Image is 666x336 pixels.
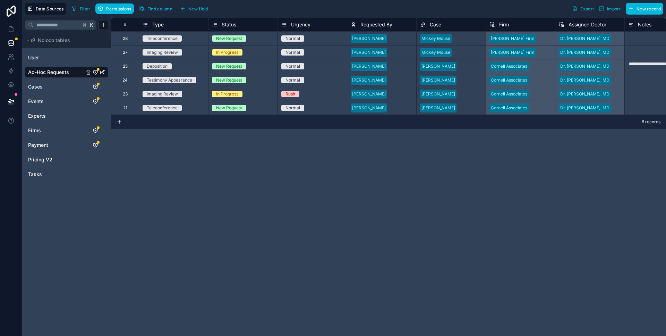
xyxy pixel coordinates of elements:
div: 23 [123,91,128,97]
a: Experts [28,112,84,119]
div: Experts [25,110,108,121]
a: Cases [28,83,84,90]
div: Normal [285,105,300,111]
div: Teleconference [147,35,178,42]
a: Ad-Hoc Requests [28,69,84,76]
div: Testimony Appearance [147,77,192,83]
div: Normal [285,63,300,69]
span: K [89,23,94,27]
div: Normal [285,77,300,83]
span: Permissions [106,6,131,11]
span: Tasks [28,171,42,178]
button: New field [178,3,211,14]
div: Normal [285,49,300,56]
span: Cases [28,83,43,90]
span: User [28,54,39,61]
span: New record [637,6,661,11]
button: Noloco tables [25,35,104,45]
a: Tasks [28,171,84,178]
span: Noloco tables [38,37,70,44]
span: Type [152,21,164,28]
div: Firms [25,125,108,136]
div: [PERSON_NAME] [352,91,386,97]
div: User [25,52,108,63]
div: Events [25,96,108,107]
div: Imaging Review [147,91,178,97]
div: Payment [25,140,108,151]
span: Import [607,6,621,11]
span: Notes [638,21,651,28]
span: Find column [147,6,172,11]
a: Firms [28,127,84,134]
div: [PERSON_NAME] [352,63,386,69]
div: 25 [123,64,128,69]
span: 6 records [642,119,660,125]
a: User [28,54,84,61]
span: Firms [28,127,41,134]
div: 27 [123,50,128,55]
div: Pricing V2 [25,154,108,165]
div: New Request [216,35,242,42]
div: [PERSON_NAME] [352,35,386,42]
button: Export [570,3,596,15]
a: New record [623,3,663,15]
button: Filter [69,3,93,14]
div: # [117,22,134,27]
div: 28 [123,36,128,41]
button: Find column [137,3,175,14]
span: Case [430,21,441,28]
span: Pricing V2 [28,156,52,163]
div: Rush [285,91,295,97]
a: Events [28,98,84,105]
span: Firm [499,21,509,28]
div: Teleconference [147,105,178,111]
a: Permissions [95,3,136,14]
button: Import [596,3,623,15]
div: New Request [216,63,242,69]
span: Export [580,6,594,11]
div: Ad-Hoc Requests [25,67,108,78]
div: In Progress [216,91,238,97]
div: 21 [123,105,127,111]
span: Ad-Hoc Requests [28,69,69,76]
span: Events [28,98,44,105]
div: Imaging Review [147,49,178,56]
span: Urgency [291,21,310,28]
div: [PERSON_NAME] [352,105,386,111]
button: Permissions [95,3,134,14]
span: Payment [28,142,48,149]
div: [PERSON_NAME] [421,63,455,69]
span: Assigned Doctor [569,21,606,28]
span: Filter [80,6,91,11]
span: Data Sources [36,6,64,11]
div: Normal [285,35,300,42]
a: Payment [28,142,84,149]
span: Requested By [360,21,392,28]
div: 24 [122,77,128,83]
div: [PERSON_NAME] [352,49,386,56]
div: Mickey Mouse [421,35,450,42]
div: Cases [25,81,108,92]
div: [PERSON_NAME] [421,91,455,97]
div: [PERSON_NAME] [421,77,455,83]
button: New record [626,3,663,15]
div: Mickey Mouse [421,49,450,56]
button: Data Sources [25,3,66,15]
div: Tasks [25,169,108,180]
div: New Request [216,105,242,111]
a: Pricing V2 [28,156,84,163]
span: New field [188,6,208,11]
div: In Progress [216,49,238,56]
span: Experts [28,112,46,119]
div: New Request [216,77,242,83]
span: Status [222,21,236,28]
div: Deposition [147,63,168,69]
div: [PERSON_NAME] [352,77,386,83]
div: [PERSON_NAME] [421,105,455,111]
